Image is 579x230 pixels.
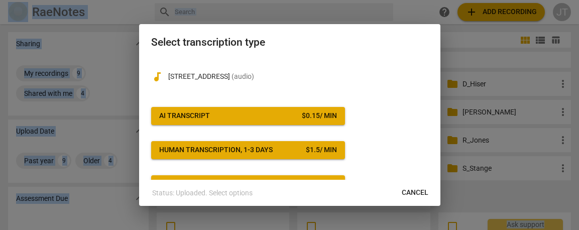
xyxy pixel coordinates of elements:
[151,175,345,193] button: Upload external transcript$4
[302,111,337,121] div: $ 0.15 / min
[306,145,337,155] div: $ 1.5 / min
[152,188,253,198] p: Status: Uploaded. Select options
[151,107,345,125] button: AI Transcript$0.15/ min
[402,188,428,198] span: Cancel
[159,145,273,155] div: Human transcription, 1-3 days
[329,179,337,189] div: $ 4
[394,184,436,202] button: Cancel
[151,141,345,159] button: Human transcription, 1-3 days$1.5/ min
[151,71,163,83] span: audiotrack
[159,179,267,189] div: Upload external transcript
[159,111,210,121] div: AI Transcript
[168,71,428,82] p: 6123 Charlotte St 150.m4a(audio)
[151,36,428,49] h2: Select transcription type
[231,72,254,80] span: ( audio )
